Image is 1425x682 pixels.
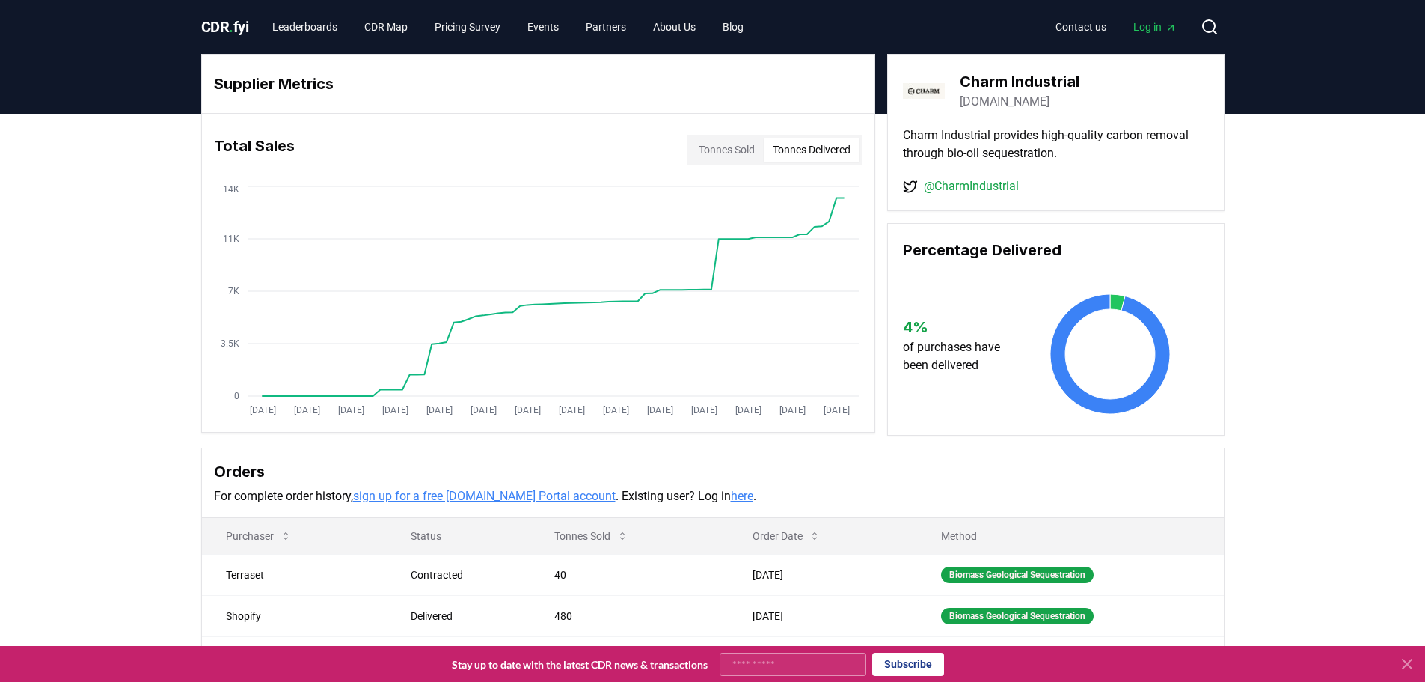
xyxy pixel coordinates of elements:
[558,405,584,415] tspan: [DATE]
[201,16,249,37] a: CDR.fyi
[542,521,640,551] button: Tonnes Sold
[711,13,756,40] a: Blog
[293,405,319,415] tspan: [DATE]
[260,13,349,40] a: Leaderboards
[214,460,1212,483] h3: Orders
[249,405,275,415] tspan: [DATE]
[903,316,1014,338] h3: 4 %
[764,138,859,162] button: Tonnes Delivered
[960,93,1049,111] a: [DOMAIN_NAME]
[202,636,387,678] td: Supercritical
[214,135,295,165] h3: Total Sales
[1044,13,1118,40] a: Contact us
[602,405,628,415] tspan: [DATE]
[779,405,805,415] tspan: [DATE]
[214,487,1212,505] p: For complete order history, . Existing user? Log in .
[234,391,239,401] tspan: 0
[903,127,1209,162] p: Charm Industrial provides high-quality carbon removal through bio-oil sequestration.
[646,405,672,415] tspan: [DATE]
[229,18,233,36] span: .
[741,521,833,551] button: Order Date
[929,529,1212,544] p: Method
[221,338,239,349] tspan: 3.5K
[574,13,638,40] a: Partners
[260,13,756,40] nav: Main
[530,595,729,636] td: 480
[960,70,1079,93] h3: Charm Industrial
[1121,13,1189,40] a: Log in
[729,636,917,678] td: [DATE]
[903,239,1209,261] h3: Percentage Delivered
[1044,13,1189,40] nav: Main
[941,608,1094,624] div: Biomass Geological Sequestration
[924,177,1019,195] a: @CharmIndustrial
[228,286,239,296] tspan: 7K
[690,405,717,415] tspan: [DATE]
[515,13,571,40] a: Events
[823,405,849,415] tspan: [DATE]
[223,234,239,244] tspan: 11K
[903,70,945,112] img: Charm Industrial-logo
[201,18,249,36] span: CDR fyi
[214,521,304,551] button: Purchaser
[223,184,239,195] tspan: 14K
[381,405,408,415] tspan: [DATE]
[470,405,496,415] tspan: [DATE]
[514,405,540,415] tspan: [DATE]
[423,13,512,40] a: Pricing Survey
[729,554,917,595] td: [DATE]
[735,405,761,415] tspan: [DATE]
[337,405,364,415] tspan: [DATE]
[1133,19,1177,34] span: Log in
[353,489,616,503] a: sign up for a free [DOMAIN_NAME] Portal account
[202,554,387,595] td: Terraset
[903,338,1014,374] p: of purchases have been delivered
[202,595,387,636] td: Shopify
[411,609,518,624] div: Delivered
[399,529,518,544] p: Status
[641,13,708,40] a: About Us
[530,554,729,595] td: 40
[731,489,753,503] a: here
[411,567,518,582] div: Contracted
[941,567,1094,583] div: Biomass Geological Sequestration
[214,73,862,95] h3: Supplier Metrics
[530,636,729,678] td: 5
[690,138,764,162] button: Tonnes Sold
[426,405,452,415] tspan: [DATE]
[352,13,420,40] a: CDR Map
[729,595,917,636] td: [DATE]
